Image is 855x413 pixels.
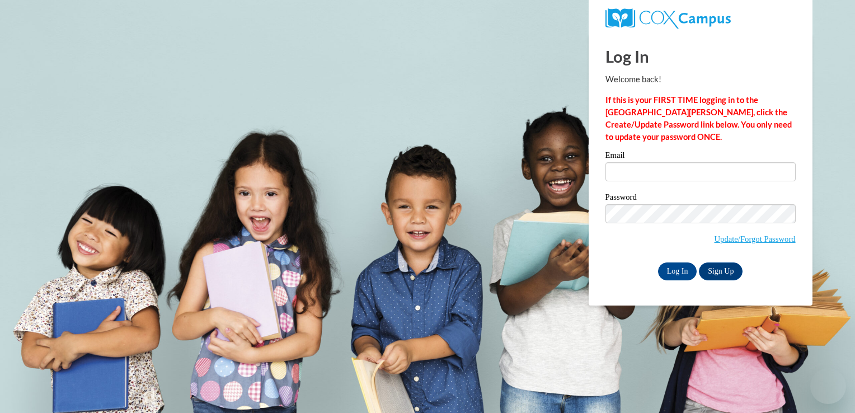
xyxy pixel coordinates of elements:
label: Email [605,151,796,162]
h1: Log In [605,45,796,68]
strong: If this is your FIRST TIME logging in to the [GEOGRAPHIC_DATA][PERSON_NAME], click the Create/Upd... [605,95,792,142]
input: Log In [658,262,697,280]
img: COX Campus [605,8,731,29]
a: Update/Forgot Password [715,234,796,243]
a: COX Campus [605,8,796,29]
a: Sign Up [699,262,743,280]
label: Password [605,193,796,204]
iframe: Button to launch messaging window [810,368,846,404]
p: Welcome back! [605,73,796,86]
